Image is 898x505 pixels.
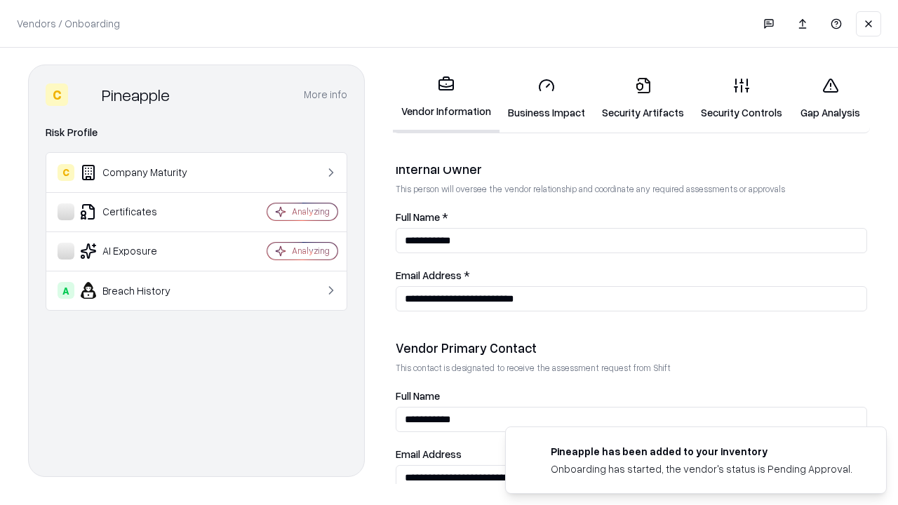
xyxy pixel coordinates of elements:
label: Full Name * [396,212,867,222]
div: A [58,282,74,299]
div: Certificates [58,203,225,220]
p: This person will oversee the vendor relationship and coordinate any required assessments or appro... [396,183,867,195]
a: Security Artifacts [594,66,692,131]
a: Business Impact [500,66,594,131]
label: Email Address * [396,270,867,281]
img: pineappleenergy.com [523,444,540,461]
label: Full Name [396,391,867,401]
div: Analyzing [292,245,330,257]
a: Gap Analysis [791,66,870,131]
div: Analyzing [292,206,330,217]
p: Vendors / Onboarding [17,16,120,31]
button: More info [304,82,347,107]
div: Internal Owner [396,161,867,177]
div: Breach History [58,282,225,299]
p: This contact is designated to receive the assessment request from Shift [396,362,867,374]
div: AI Exposure [58,243,225,260]
div: Pineapple [102,83,170,106]
a: Vendor Information [393,65,500,133]
img: Pineapple [74,83,96,106]
a: Security Controls [692,66,791,131]
div: Vendor Primary Contact [396,339,867,356]
div: Risk Profile [46,124,347,141]
div: Pineapple has been added to your inventory [551,444,852,459]
div: C [58,164,74,181]
div: C [46,83,68,106]
div: Company Maturity [58,164,225,181]
div: Onboarding has started, the vendor's status is Pending Approval. [551,462,852,476]
label: Email Address [396,449,867,459]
